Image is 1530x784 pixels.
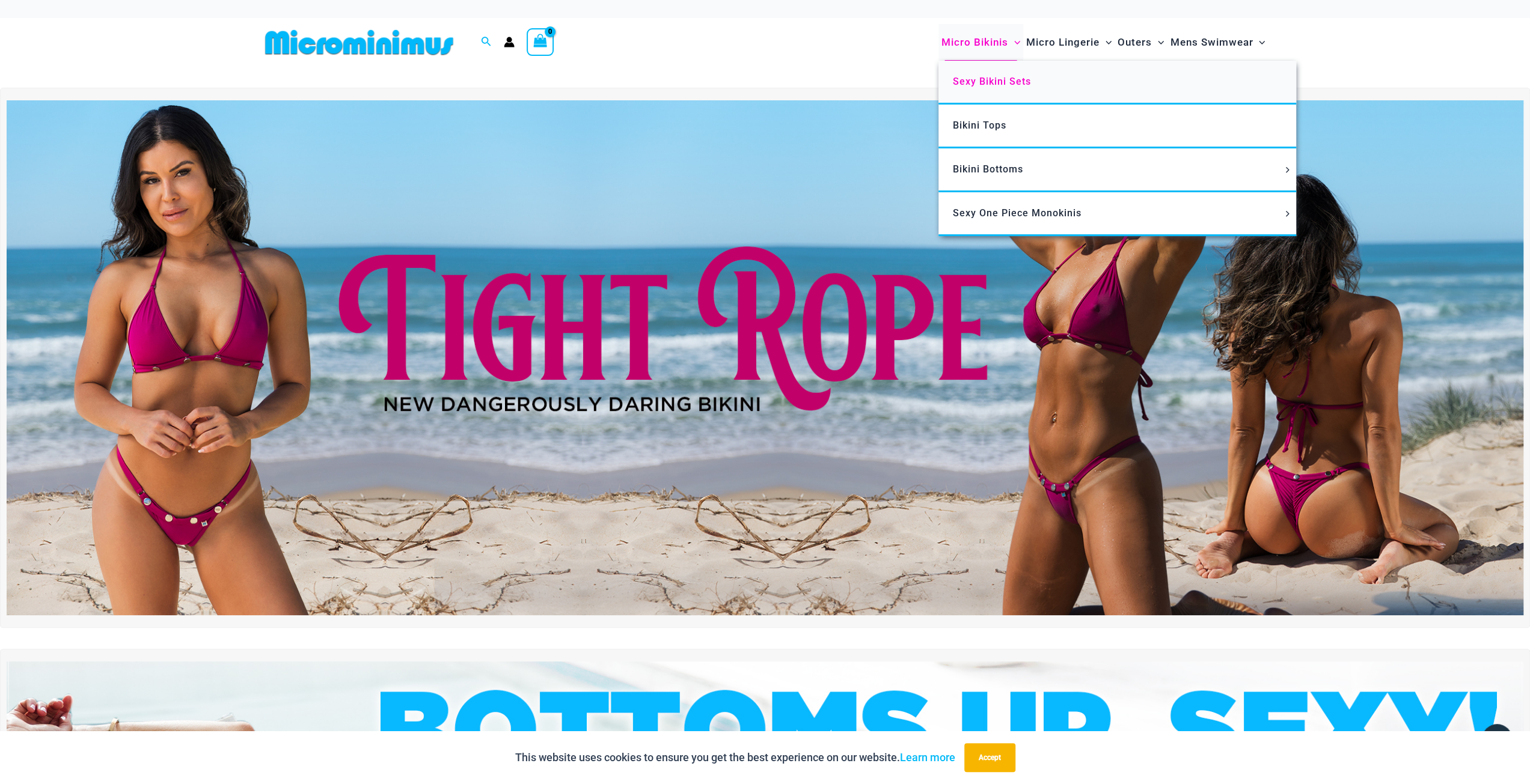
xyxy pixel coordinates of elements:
span: Outers [1118,27,1152,58]
span: Menu Toggle [1152,27,1164,58]
span: Bikini Tops [953,120,1006,131]
span: Sexy One Piece Monokinis [953,207,1082,219]
nav: Site Navigation [937,22,1270,62]
a: Micro BikinisMenu ToggleMenu Toggle [938,24,1023,61]
button: Accept [964,743,1015,772]
span: Micro Lingerie [1026,27,1100,58]
img: MM SHOP LOGO FLAT [260,29,458,56]
p: This website uses cookies to ensure you get the best experience on our website. [515,749,955,767]
span: Sexy Bikini Sets [953,76,1031,87]
span: Menu Toggle [1008,27,1020,58]
a: Bikini Tops [938,105,1296,148]
a: Micro LingerieMenu ToggleMenu Toggle [1023,24,1115,61]
a: Account icon link [504,37,515,47]
a: Mens SwimwearMenu ToggleMenu Toggle [1167,24,1268,61]
a: Sexy Bikini Sets [938,61,1296,105]
a: Sexy One Piece MonokinisMenu ToggleMenu Toggle [938,192,1296,236]
span: Menu Toggle [1281,211,1294,217]
span: Menu Toggle [1281,167,1294,173]
a: Learn more [900,751,955,764]
span: Menu Toggle [1100,27,1112,58]
span: Micro Bikinis [941,27,1008,58]
img: Tight Rope Pink Bikini [7,100,1523,615]
a: View Shopping Cart, empty [527,28,554,56]
a: Bikini BottomsMenu ToggleMenu Toggle [938,148,1296,192]
a: Search icon link [481,35,492,50]
span: Bikini Bottoms [953,163,1023,175]
span: Menu Toggle [1253,27,1265,58]
span: Mens Swimwear [1170,27,1253,58]
a: OutersMenu ToggleMenu Toggle [1115,24,1167,61]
